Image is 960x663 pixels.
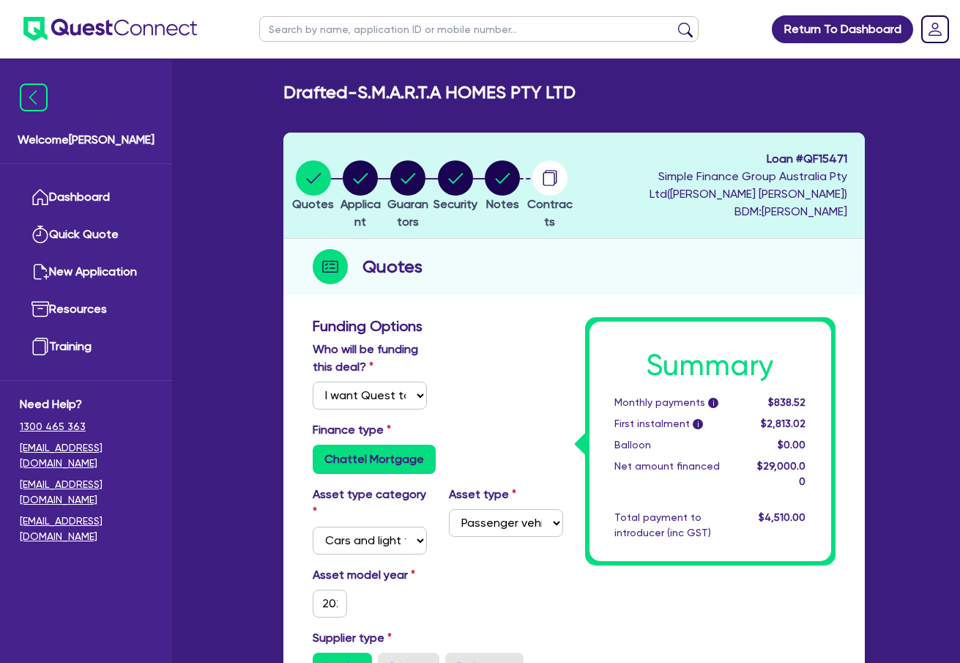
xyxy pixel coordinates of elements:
[20,253,152,291] a: New Application
[603,416,746,431] div: First instalment
[20,477,152,508] a: [EMAIL_ADDRESS][DOMAIN_NAME]
[313,341,427,376] label: Who will be funding this deal?
[313,486,427,521] label: Asset type category
[577,203,846,221] span: BDM: [PERSON_NAME]
[527,197,573,229] span: Contracts
[484,160,521,214] button: Notes
[341,197,381,229] span: Applicant
[614,348,806,383] h1: Summary
[337,160,384,232] button: Applicant
[20,328,152,366] a: Training
[693,419,703,429] span: i
[302,566,438,584] label: Asset model year
[526,160,573,232] button: Contracts
[761,418,805,429] span: $2,813.02
[768,396,805,408] span: $838.52
[778,439,805,451] span: $0.00
[23,17,197,41] img: quest-connect-logo-blue
[20,216,152,253] a: Quick Quote
[20,514,152,544] a: [EMAIL_ADDRESS][DOMAIN_NAME]
[434,197,477,211] span: Security
[603,459,746,489] div: Net amount financed
[313,445,436,474] label: Chattel Mortgage
[291,160,335,214] button: Quotes
[362,253,423,280] h2: Quotes
[313,249,348,284] img: step-icon
[31,300,49,318] img: resources
[387,197,428,229] span: Guarantors
[708,398,718,408] span: i
[31,338,49,355] img: training
[20,396,152,413] span: Need Help?
[20,421,86,432] tcxspan: Call 1300 465 363 via 3CX
[20,291,152,328] a: Resources
[603,395,746,410] div: Monthly payments
[757,460,805,487] span: $29,000.00
[313,421,391,439] label: Finance type
[313,629,392,647] label: Supplier type
[313,317,563,335] h3: Funding Options
[20,179,152,216] a: Dashboard
[31,226,49,243] img: quick-quote
[31,263,49,281] img: new-application
[18,131,155,149] span: Welcome [PERSON_NAME]
[759,511,805,523] span: $4,510.00
[772,15,913,43] a: Return To Dashboard
[449,486,516,503] label: Asset type
[292,197,334,211] span: Quotes
[603,437,746,453] div: Balloon
[650,169,847,201] span: Simple Finance Group Australia Pty Ltd ( [PERSON_NAME] [PERSON_NAME] )
[283,82,576,103] h2: Drafted - S.M.A.R.T.A HOMES PTY LTD
[259,16,699,42] input: Search by name, application ID or mobile number...
[384,160,432,232] button: Guarantors
[603,510,746,541] div: Total payment to introducer (inc GST)
[20,84,48,111] img: icon-menu-close
[433,160,478,214] button: Security
[577,150,846,168] span: Loan # QF15471
[916,10,954,48] a: Dropdown toggle
[20,440,152,471] a: [EMAIL_ADDRESS][DOMAIN_NAME]
[486,197,519,211] span: Notes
